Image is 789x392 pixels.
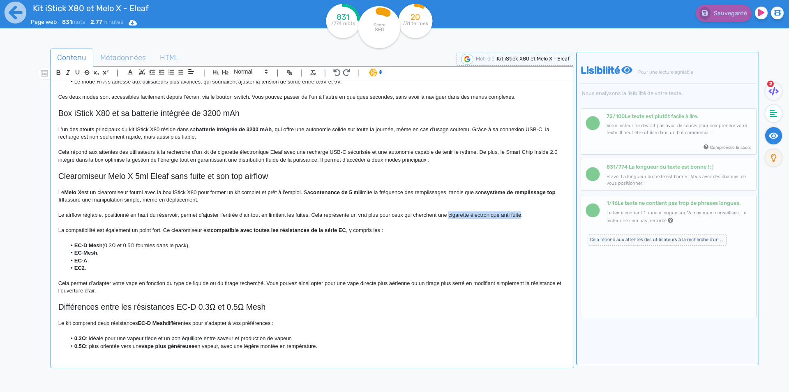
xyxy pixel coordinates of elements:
[607,200,609,206] b: 1
[357,67,359,78] span: |
[58,172,566,181] h2: Clearomiseur Melo X 5ml Eleaf sans fuite et son top airflow
[637,70,693,75] span: Pour une lecture agréable
[58,302,566,312] h2: Différences entre les résistances EC-D 0.3Ω et 0.5Ω Mesh
[497,56,570,62] span: Kit iStick X80 et Melo X - Eleaf
[153,46,186,69] span: HTML
[62,19,72,26] b: 831
[203,67,205,78] span: |
[74,265,85,271] strong: EC2
[58,126,566,141] p: L’un des atouts principaux du kit iStick X80 réside dans sa , qui offre une autonomie solide sur ...
[607,113,752,119] h6: Le texte est plutôt facile à lire.
[210,227,346,233] strong: compatible avec toutes les résistances de la série EC
[74,242,103,248] strong: EC-D Mesh
[66,257,565,264] li: ,
[607,123,752,137] p: Votre lecteur ne devrait pas avoir de soucis pour comprendre votre texte. Il peut être utilisé da...
[58,148,566,164] p: Cela répond aux attentes des utilisateurs à la recherche d’un kit de cigarette électronique Eleaf...
[51,46,93,69] span: Contenu
[331,21,355,26] tspan: /774 mots
[58,189,557,203] strong: système de remplissage top fill
[153,49,186,67] a: HTML
[58,93,566,101] p: Ces deux modes sont accessibles facilement depuis l’écran, via le bouton switch. Vous pouvez pass...
[74,343,86,349] strong: 0.5Ω
[403,21,428,26] tspan: /31 termes
[310,189,360,195] strong: contenance de 5 ml
[324,67,326,78] span: |
[581,90,757,96] span: Nous analysons la lisibilité de votre texte.
[607,164,752,170] h6: /774 La longueur du texte est bonne ! :)
[607,174,752,188] p: Bravo! La longueur du texte est bonne ! Vous avez des chances de vous positionner !
[375,26,384,32] tspan: SEO
[607,200,752,206] h6: Le texte ne contient pas trop de phrases longues.
[94,46,152,69] span: Métadonnées
[50,49,93,67] a: Contenu
[374,22,385,28] tspan: Score
[66,78,565,86] li: Le mode RTA s’adresse aux utilisateurs plus avancés, qui souhaitent ajuster la tension de sortie ...
[58,211,566,219] p: Le airflow réglable, positionné en haut du réservoir, permet d’ajuster l’entrée d’air tout en lim...
[66,242,565,249] li: (0.3Ω et 0.5Ω fournies dans le pack),
[411,12,420,22] tspan: 20
[31,2,268,15] input: title
[696,5,752,22] button: Sauvegardé
[66,249,565,257] li: ,
[300,67,302,78] span: |
[365,67,385,77] span: I.Assistant
[607,113,625,119] span: /100
[117,67,119,78] span: |
[90,19,102,26] b: 2.77
[66,335,565,342] li: : idéale pour une vapeur tiède et un bon équilibre entre saveur et production de vapeur.
[277,67,279,78] span: |
[66,343,565,350] li: : plus orientée vers une en vapeur, avec une légère montée en température.
[74,257,88,264] strong: EC-A
[58,320,566,327] p: Le kit comprend deux résistances différentes pour s’adapter à vos préférences :
[64,189,81,195] strong: Melo X
[58,189,566,204] p: Le est un clearomiseur fourni avec la box iStick X80 pour former un kit complet et prêt à l'emplo...
[138,320,166,326] strong: EC-D Mesh
[607,200,618,206] span: /16
[185,67,197,77] span: Aligment
[607,113,613,119] b: 72
[714,10,747,17] span: Sauvegardé
[93,49,153,67] a: Métadonnées
[476,56,497,62] span: Mot-clé :
[58,109,566,118] h2: Box iStick X80 et sa batterie intégrée de 3200 mAh
[581,65,757,96] h4: Lisibilité
[710,145,752,150] small: Comprendre le score
[58,227,566,234] p: La compatibilité est également un point fort. Ce clearomiseur est , y compris les :
[62,19,85,26] span: mots
[461,54,473,65] img: google-serp-logo.png
[141,343,194,349] strong: vape plus généreuse
[74,335,86,341] strong: 0.3Ω
[90,19,123,26] span: minutes
[196,126,272,132] strong: batterie intégrée de 3200 mAh
[74,250,97,256] strong: EC-Mesh
[58,280,566,295] p: Cela permet d’adapter votre vape en fonction du type de liquide ou du tirage recherché. Vous pouv...
[66,264,565,272] li: .
[767,81,774,87] span: 2
[588,234,727,246] span: Cela répond aux attentes des utilisateurs à la recherche d’un kit de cigarette électronique Eleaf...
[31,19,57,26] span: Page web
[607,164,616,170] b: 831
[337,12,350,22] tspan: 831
[607,210,752,225] p: Le texte contient 1 phrase longue sur 16 maximum conseillées. Le lecteur ne sera pas perturbé.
